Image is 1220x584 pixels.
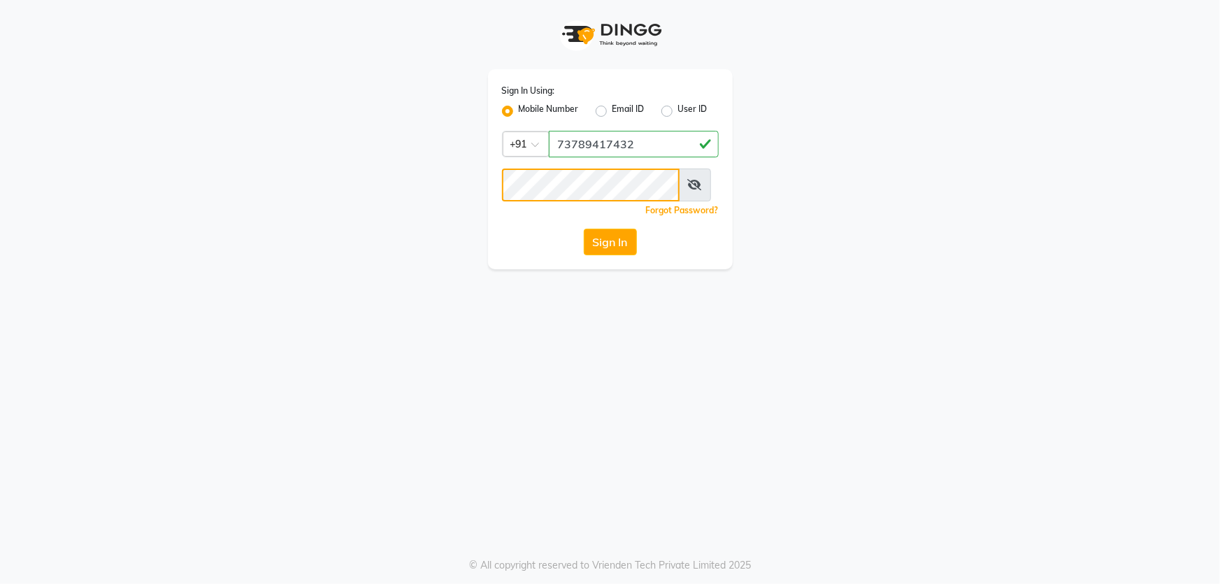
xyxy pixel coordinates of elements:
label: Sign In Using: [502,85,555,97]
img: logo1.svg [554,14,666,55]
label: Mobile Number [519,103,579,120]
a: Forgot Password? [646,205,719,215]
label: Email ID [612,103,645,120]
input: Username [502,169,680,201]
input: Username [549,131,719,157]
button: Sign In [584,229,637,255]
label: User ID [678,103,708,120]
